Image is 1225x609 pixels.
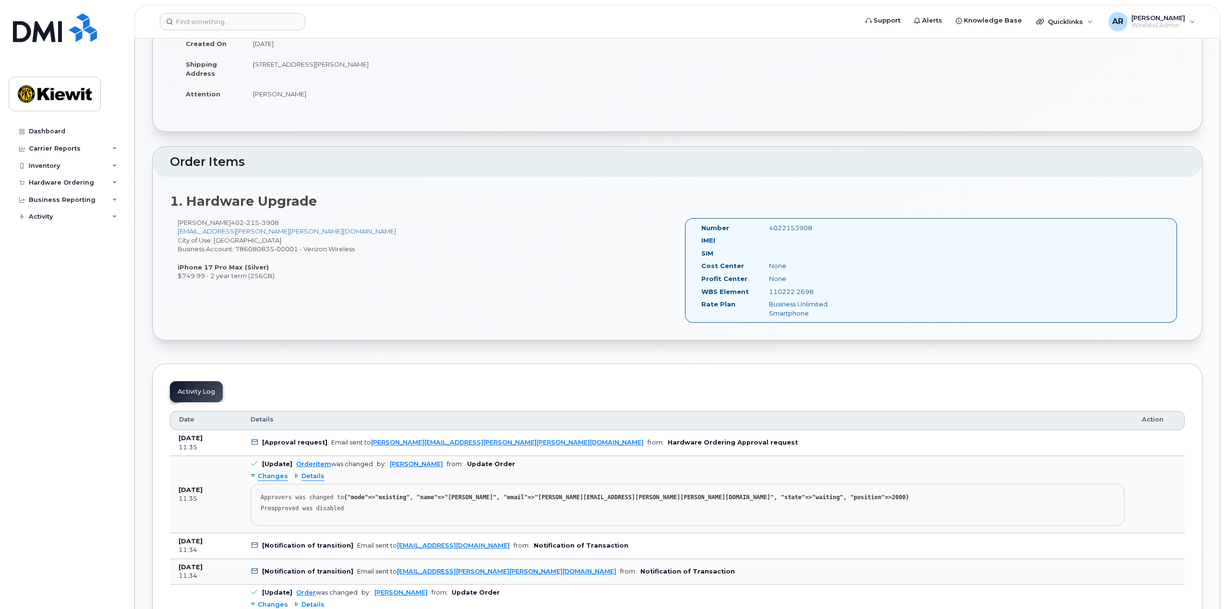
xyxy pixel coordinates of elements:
[262,568,353,575] b: [Notification of transition]
[762,274,857,283] div: None
[701,249,713,258] label: SIM
[762,261,857,270] div: None
[179,434,203,442] b: [DATE]
[179,486,203,493] b: [DATE]
[251,415,274,424] span: Details
[1030,12,1100,31] div: Quicklinks
[170,155,1185,169] h2: Order Items
[620,568,637,575] span: from:
[262,439,327,446] b: [Approval request]
[949,11,1029,30] a: Knowledge Base
[964,16,1022,25] span: Knowledge Base
[262,542,353,549] b: [Notification of transition]
[331,439,644,446] div: Email sent to
[160,13,305,30] input: Find something...
[534,542,628,549] b: Notification of Transaction
[357,542,510,549] div: Email sent to
[467,460,515,468] b: Update Order
[447,460,463,468] span: from:
[701,300,735,309] label: Rate Plan
[296,589,316,596] a: Order
[1112,16,1123,27] span: AR
[301,472,324,481] span: Details
[170,218,677,281] div: [PERSON_NAME] City of Use: [GEOGRAPHIC_DATA] Business Account: 786080835-00001 - Verizon Wireless...
[514,542,530,549] span: from:
[701,223,729,233] label: Number
[179,494,233,503] div: 11:35
[701,287,749,296] label: WBS Element
[186,40,227,47] strong: Created On
[244,33,670,54] td: [DATE]
[432,589,448,596] span: from:
[640,568,735,575] b: Notification of Transaction
[907,11,949,30] a: Alerts
[179,546,233,554] div: 11:34
[762,300,857,317] div: Business Unlimited Smartphone
[397,568,616,575] a: [EMAIL_ADDRESS][PERSON_NAME][PERSON_NAME][DOMAIN_NAME]
[357,568,616,575] div: Email sent to
[701,274,747,283] label: Profit Center
[244,54,670,83] td: [STREET_ADDRESS][PERSON_NAME]
[377,460,386,468] span: by:
[859,11,907,30] a: Support
[1131,14,1185,22] span: [PERSON_NAME]
[922,16,942,25] span: Alerts
[371,439,644,446] a: [PERSON_NAME][EMAIL_ADDRESS][PERSON_NAME][PERSON_NAME][DOMAIN_NAME]
[1102,12,1202,31] div: Amanda Reidler
[390,460,443,468] a: [PERSON_NAME]
[762,287,857,296] div: 110222.2698
[296,460,373,468] div: was changed
[296,589,358,596] div: was changed
[344,494,909,501] strong: {"mode"=>"existing", "name"=>"[PERSON_NAME]", "email"=>"[PERSON_NAME][EMAIL_ADDRESS][PERSON_NAME]...
[1183,567,1218,602] iframe: Messenger Launcher
[762,223,857,233] div: 4022153908
[668,439,798,446] b: Hardware Ordering Approval request
[1133,411,1185,430] th: Action
[178,263,269,271] strong: iPhone 17 Pro Max (Silver)
[374,589,428,596] a: [PERSON_NAME]
[701,261,744,270] label: Cost Center
[259,219,279,226] span: 3908
[701,236,715,245] label: IMEI
[648,439,664,446] span: from:
[179,415,194,424] span: Date
[874,16,901,25] span: Support
[170,193,317,209] strong: 1. Hardware Upgrade
[179,443,233,452] div: 11:35
[1048,18,1083,25] span: Quicklinks
[397,542,510,549] a: [EMAIL_ADDRESS][DOMAIN_NAME]
[186,60,217,77] strong: Shipping Address
[262,460,292,468] b: [Update]
[178,227,396,235] a: [EMAIL_ADDRESS][PERSON_NAME][PERSON_NAME][DOMAIN_NAME]
[261,505,1115,512] div: Preapproved was disabled
[261,494,1115,501] div: Approvers was changed to
[1131,22,1185,29] span: Wireless Admin
[452,589,500,596] b: Update Order
[296,460,331,468] a: OrderItem
[179,563,203,571] b: [DATE]
[231,219,279,226] span: 402
[361,589,371,596] span: by:
[244,219,259,226] span: 215
[244,83,670,105] td: [PERSON_NAME]
[262,589,292,596] b: [Update]
[179,538,203,545] b: [DATE]
[179,572,233,580] div: 11:34
[186,90,220,98] strong: Attention
[258,472,288,481] span: Changes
